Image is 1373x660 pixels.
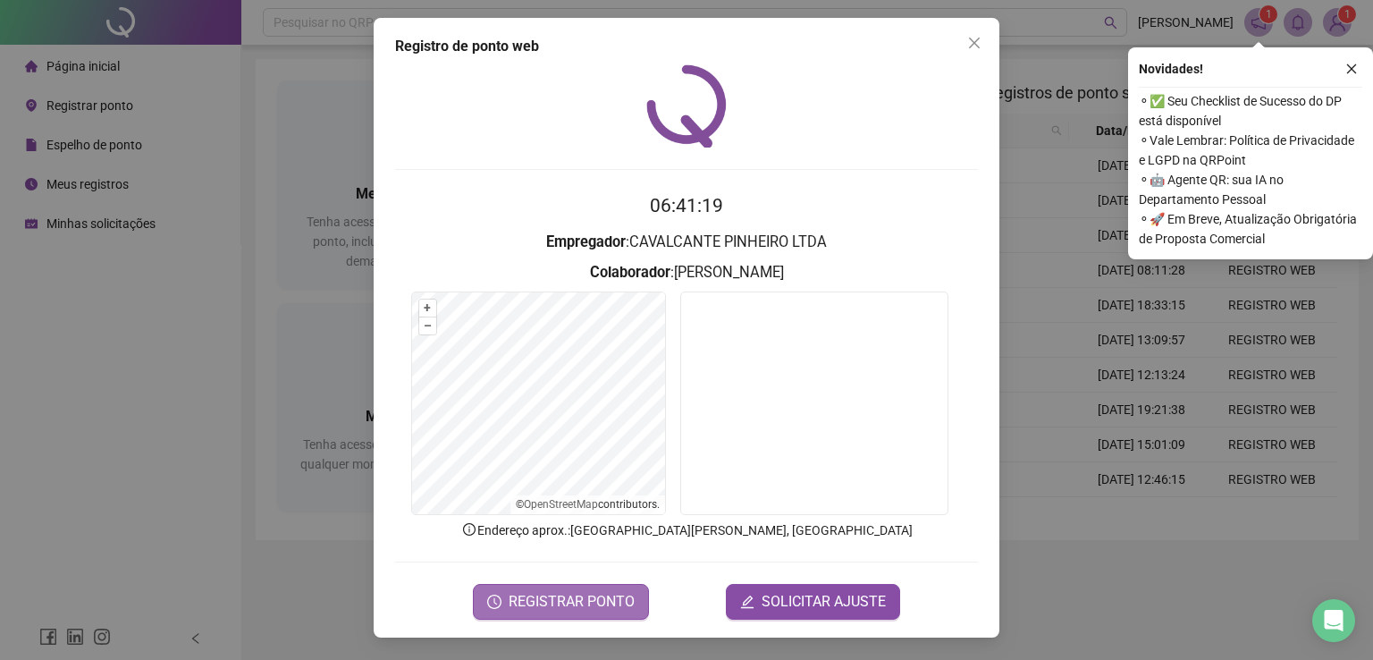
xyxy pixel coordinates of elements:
[509,591,635,613] span: REGISTRAR PONTO
[1139,91,1362,131] span: ⚬ ✅ Seu Checklist de Sucesso do DP está disponível
[546,233,626,250] strong: Empregador
[590,264,670,281] strong: Colaborador
[1312,599,1355,642] div: Open Intercom Messenger
[650,195,723,216] time: 06:41:19
[1139,131,1362,170] span: ⚬ Vale Lembrar: Política de Privacidade e LGPD na QRPoint
[1139,170,1362,209] span: ⚬ 🤖 Agente QR: sua IA no Departamento Pessoal
[473,584,649,620] button: REGISTRAR PONTO
[524,498,598,511] a: OpenStreetMap
[419,300,436,317] button: +
[967,36,981,50] span: close
[395,231,978,254] h3: : CAVALCANTE PINHEIRO LTDA
[1345,63,1358,75] span: close
[740,595,754,609] span: edit
[762,591,886,613] span: SOLICITAR AJUSTE
[395,520,978,540] p: Endereço aprox. : [GEOGRAPHIC_DATA][PERSON_NAME], [GEOGRAPHIC_DATA]
[461,521,477,537] span: info-circle
[960,29,989,57] button: Close
[646,64,727,148] img: QRPoint
[1139,209,1362,249] span: ⚬ 🚀 Em Breve, Atualização Obrigatória de Proposta Comercial
[395,261,978,284] h3: : [PERSON_NAME]
[487,595,501,609] span: clock-circle
[516,498,660,511] li: © contributors.
[395,36,978,57] div: Registro de ponto web
[1139,59,1203,79] span: Novidades !
[726,584,900,620] button: editSOLICITAR AJUSTE
[419,317,436,334] button: –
